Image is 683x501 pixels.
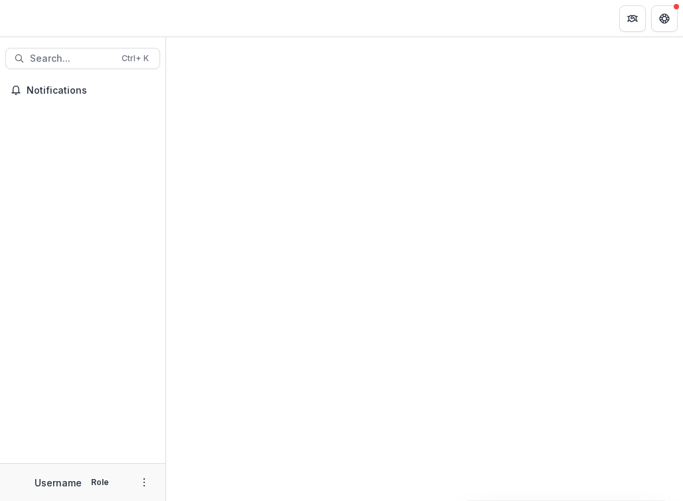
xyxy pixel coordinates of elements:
[5,48,160,69] button: Search...
[30,53,114,64] span: Search...
[27,85,155,96] span: Notifications
[651,5,678,32] button: Get Help
[5,80,160,101] button: Notifications
[619,5,646,32] button: Partners
[35,476,82,490] p: Username
[136,474,152,490] button: More
[87,476,113,488] p: Role
[119,51,151,66] div: Ctrl + K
